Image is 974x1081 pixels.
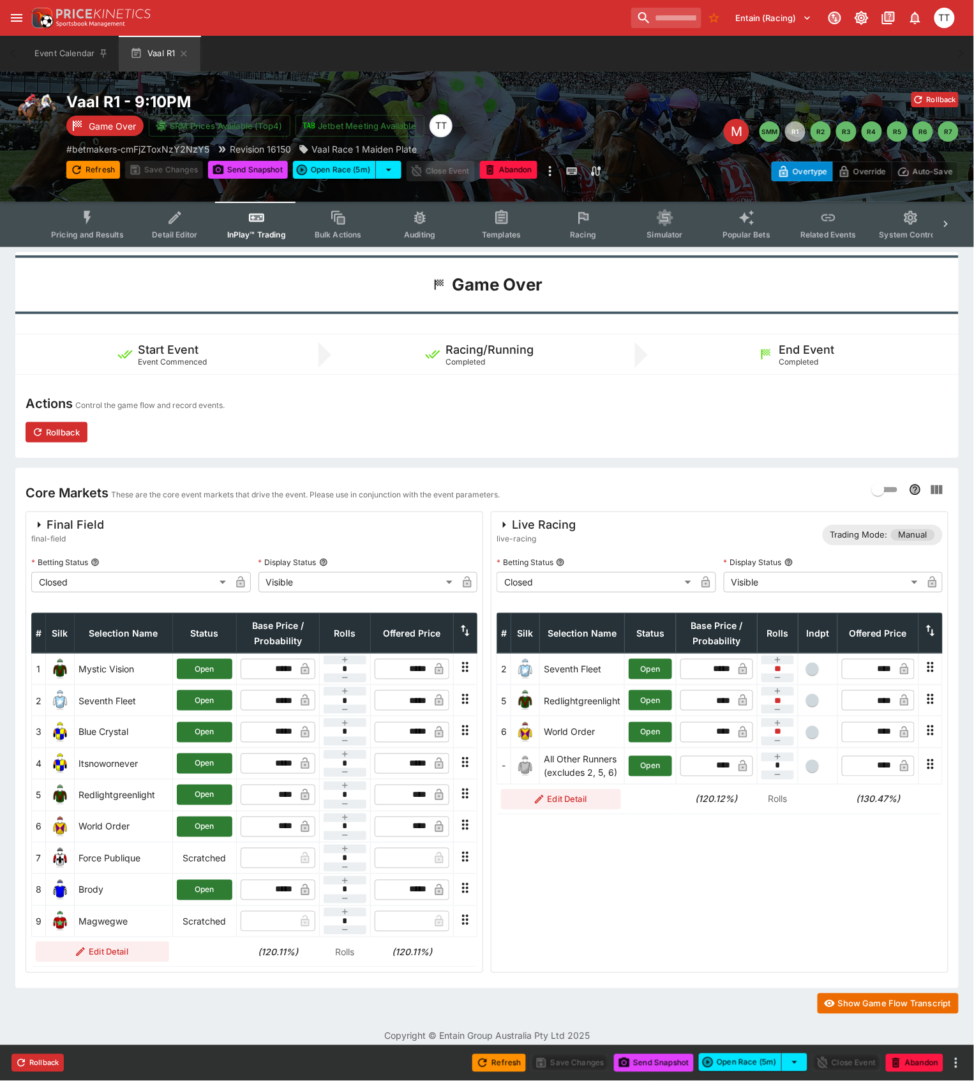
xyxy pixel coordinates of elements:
span: Bulk Actions [315,230,362,239]
nav: pagination navigation [760,121,959,142]
button: No Bookmarks [704,8,724,28]
p: Scratched [177,852,232,865]
td: Seventh Fleet [540,653,625,684]
img: PriceKinetics Logo [28,5,54,31]
td: 5 [497,685,511,716]
button: Send Snapshot [208,161,288,179]
h6: (120.11%) [241,946,316,959]
div: split button [293,161,401,179]
button: Notifications [904,6,927,29]
button: R5 [887,121,908,142]
span: Detail Editor [152,230,197,239]
button: Abandon [886,1054,943,1072]
button: Open [177,690,232,711]
button: Open [629,659,672,679]
h6: (130.47%) [841,792,915,806]
button: Toggle light/dark mode [850,6,873,29]
span: Manual [891,529,935,541]
th: Status [173,613,237,653]
h2: Copy To Clipboard [66,92,587,112]
button: R4 [862,121,882,142]
p: Auto-Save [913,165,953,178]
button: Send Snapshot [614,1054,694,1072]
th: Offered Price [371,613,454,653]
button: Tala Taufale [931,4,959,32]
td: 6 [497,716,511,748]
td: 5 [32,780,46,811]
img: Sportsbook Management [56,21,125,27]
span: Mark an event as closed and abandoned. [480,163,537,176]
div: Start From [772,162,959,181]
span: Completed [779,357,818,367]
div: Final Field [31,517,104,533]
input: search [631,8,701,28]
span: InPlay™ Trading [227,230,286,239]
img: runner 8 [50,880,70,900]
td: Itsnowornever [75,748,173,779]
h1: Game Over [452,274,543,296]
div: Tala Taufale [430,114,453,137]
span: Related Events [800,230,856,239]
button: SRM Prices Available (Top4) [149,115,290,137]
div: Event type filters [41,202,933,247]
p: Betting Status [31,557,88,568]
span: Auditing [404,230,435,239]
th: Status [625,613,677,653]
button: SMM [760,121,780,142]
td: 2 [497,653,511,684]
td: 4 [32,748,46,779]
button: Override [832,162,892,181]
button: more [948,1055,964,1071]
th: Base Price / Probability [237,613,320,653]
th: Base Price / Probability [676,613,757,653]
th: Silk [511,613,540,653]
td: 2 [32,685,46,716]
span: System Controls [880,230,942,239]
td: 1 [32,653,46,684]
button: Open [177,785,232,805]
div: Edit Meeting [724,119,749,144]
img: runner 4 [50,753,70,774]
td: 3 [32,716,46,748]
button: R1 [785,121,805,142]
button: more [543,161,558,181]
div: Vaal Race 1 Maiden Plate [299,142,417,156]
button: Vaal R1 [119,36,200,72]
button: select merge strategy [782,1054,807,1071]
p: Vaal Race 1 Maiden Plate [311,142,417,156]
p: Copy To Clipboard [66,142,209,156]
img: runner 2 [515,659,536,679]
h5: Start Event [138,342,199,357]
span: Completed [446,357,485,367]
button: Open Race (5m) [293,161,376,179]
th: Rolls [320,613,371,653]
img: runner 1 [50,659,70,679]
th: Independent [798,613,838,653]
th: Offered Price [837,613,918,653]
button: Display Status [319,558,328,567]
p: Control the game flow and record events. [75,399,225,412]
h4: Core Markets [26,485,109,501]
span: Racing [570,230,596,239]
td: Force Publique [75,843,173,874]
button: Refresh [472,1054,526,1072]
button: R6 [913,121,933,142]
td: 7 [32,843,46,874]
button: Jetbet Meeting Available [296,115,424,137]
h6: (120.11%) [375,946,450,959]
h4: Actions [26,395,73,412]
th: # [32,613,46,653]
td: Redlightgreenlight [75,780,173,811]
img: PriceKinetics [56,9,151,19]
button: Betting Status [556,558,565,567]
span: Simulator [647,230,683,239]
img: runner 2 [50,690,70,711]
img: horse_racing.png [15,92,56,133]
td: World Order [540,716,625,748]
img: blank-silk.png [515,756,536,776]
p: Display Status [258,557,317,568]
button: Show Game Flow Transcript [818,994,959,1014]
button: Betting Status [91,558,100,567]
button: Open [629,722,672,743]
button: Edit Detail [36,942,169,962]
